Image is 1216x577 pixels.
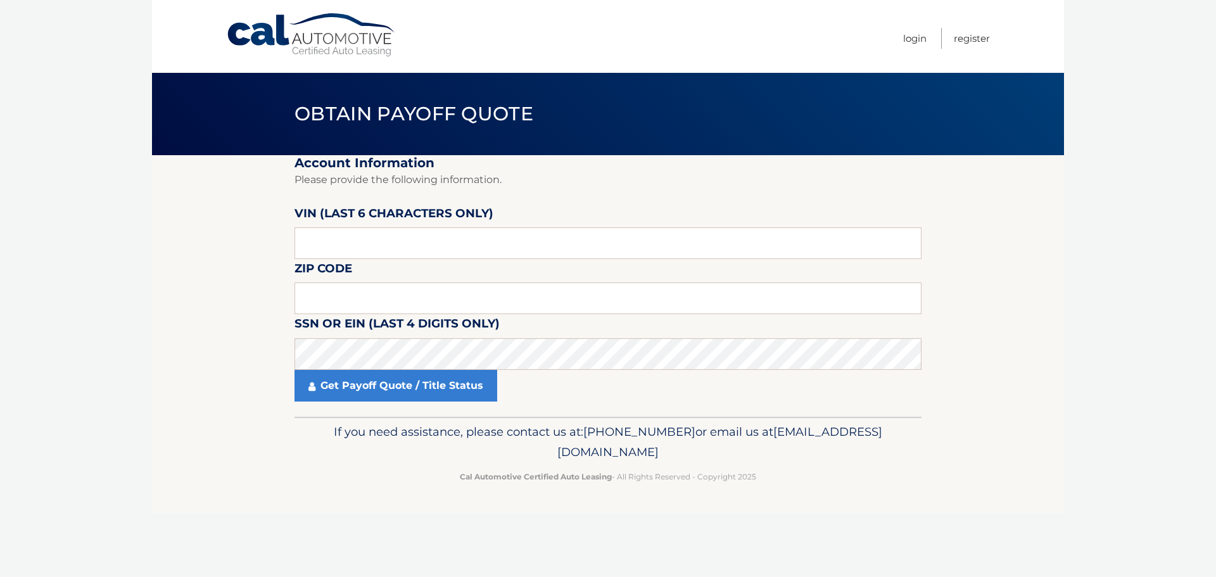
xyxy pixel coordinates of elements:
strong: Cal Automotive Certified Auto Leasing [460,472,612,481]
a: Register [954,28,990,49]
span: Obtain Payoff Quote [294,102,533,125]
h2: Account Information [294,155,921,171]
a: Login [903,28,927,49]
label: Zip Code [294,259,352,282]
label: VIN (last 6 characters only) [294,204,493,227]
a: Cal Automotive [226,13,397,58]
a: Get Payoff Quote / Title Status [294,370,497,402]
p: Please provide the following information. [294,171,921,189]
label: SSN or EIN (last 4 digits only) [294,314,500,338]
span: [PHONE_NUMBER] [583,424,695,439]
p: - All Rights Reserved - Copyright 2025 [303,470,913,483]
p: If you need assistance, please contact us at: or email us at [303,422,913,462]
